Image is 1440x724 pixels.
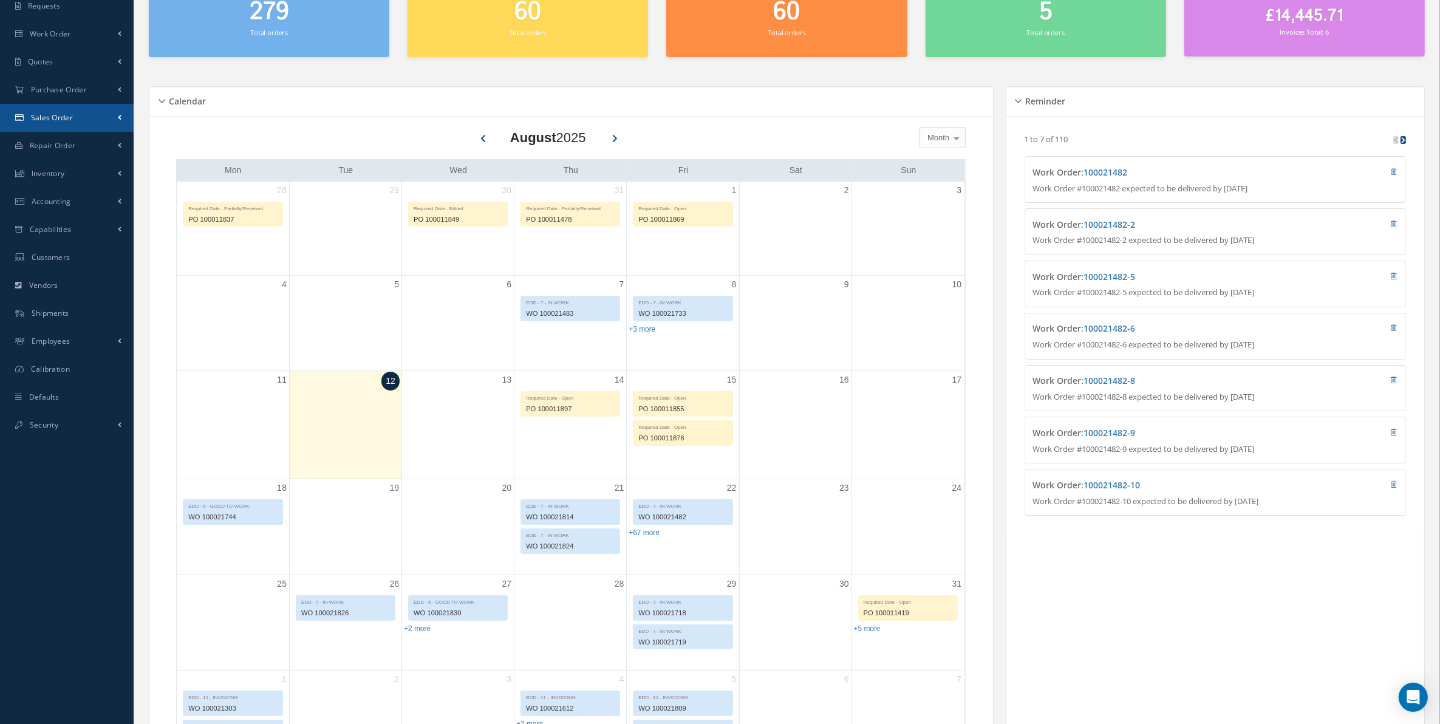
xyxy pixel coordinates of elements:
[289,182,401,276] td: July 29, 2025
[31,364,70,374] span: Calibration
[612,371,627,389] a: August 14, 2025
[177,371,289,479] td: August 11, 2025
[629,528,660,537] a: Show 67 more events
[739,371,851,479] td: August 16, 2025
[627,479,739,575] td: August 22, 2025
[729,182,739,199] a: August 1, 2025
[950,575,964,593] a: August 31, 2025
[612,479,627,497] a: August 21, 2025
[32,308,69,318] span: Shipments
[296,596,395,606] div: EDD - 7 - IN WORK
[837,575,851,593] a: August 30, 2025
[1032,496,1397,508] p: Work Order #100021482-10 expected to be delivered by [DATE]
[633,421,732,431] div: Required Date - Open
[633,392,732,402] div: Required Date - Open
[633,431,732,445] div: PO 100011878
[521,392,619,402] div: Required Date - Open
[289,575,401,670] td: August 26, 2025
[1032,234,1397,247] p: Work Order #100021482-2 expected to be delivered by [DATE]
[627,575,739,670] td: August 29, 2025
[1081,219,1135,230] span: :
[851,371,964,479] td: August 17, 2025
[1032,428,1302,439] h4: Work Order
[1032,183,1397,195] p: Work Order #100021482 expected to be delivered by [DATE]
[633,596,732,606] div: EDD - 7 - IN WORK
[510,128,586,148] div: 2025
[617,276,627,293] a: August 7, 2025
[629,325,655,333] a: Show 3 more events
[500,182,514,199] a: July 30, 2025
[633,307,732,321] div: WO 100021733
[275,371,289,389] a: August 11, 2025
[387,575,402,593] a: August 26, 2025
[676,163,691,178] a: Friday
[633,500,732,510] div: EDD - 7 - IN WORK
[1032,339,1397,351] p: Work Order #100021482-6 expected to be delivered by [DATE]
[402,479,514,575] td: August 20, 2025
[1083,271,1135,282] a: 100021482-5
[289,371,401,479] td: August 12, 2025
[851,575,964,670] td: August 31, 2025
[183,213,282,227] div: PO 100011837
[183,510,282,524] div: WO 100021744
[387,182,402,199] a: July 29, 2025
[500,575,514,593] a: August 27, 2025
[768,28,805,37] small: Total orders
[510,130,556,145] b: August
[633,202,732,213] div: Required Date - Open
[31,112,73,123] span: Sales Order
[633,635,732,649] div: WO 100021719
[409,606,507,620] div: WO 100021830
[29,280,58,290] span: Vendors
[514,182,627,276] td: July 31, 2025
[177,182,289,276] td: July 28, 2025
[504,276,514,293] a: August 6, 2025
[1032,324,1302,334] h4: Work Order
[28,56,53,67] span: Quotes
[851,275,964,371] td: August 10, 2025
[30,420,58,430] span: Security
[183,702,282,715] div: WO 100021303
[950,371,964,389] a: August 17, 2025
[633,402,732,416] div: PO 100011855
[521,510,619,524] div: WO 100021814
[633,606,732,620] div: WO 100021718
[1399,683,1428,712] div: Open Intercom Messenger
[521,529,619,539] div: EDD - 7 - IN WORK
[1032,480,1302,491] h4: Work Order
[842,182,851,199] a: August 2, 2025
[851,182,964,276] td: August 3, 2025
[447,163,469,178] a: Wednesday
[521,702,619,715] div: WO 100021612
[854,624,881,633] a: Show 5 more events
[296,606,395,620] div: WO 100021826
[404,624,431,633] a: Show 2 more events
[409,596,507,606] div: EDD - 6 - GOOD TO WORK
[1081,479,1140,491] span: :
[837,479,851,497] a: August 23, 2025
[500,371,514,389] a: August 13, 2025
[1032,287,1397,299] p: Work Order #100021482-5 expected to be delivered by [DATE]
[521,539,619,553] div: WO 100021824
[633,625,732,635] div: EDD - 7 - IN WORK
[381,372,400,391] a: August 12, 2025
[898,163,918,178] a: Sunday
[739,275,851,371] td: August 9, 2025
[1022,92,1066,107] h5: Reminder
[521,202,619,213] div: Required Date - Partially/Received
[739,479,851,575] td: August 23, 2025
[633,510,732,524] div: WO 100021482
[279,671,289,688] a: September 1, 2025
[402,182,514,276] td: July 30, 2025
[729,276,739,293] a: August 8, 2025
[289,275,401,371] td: August 5, 2025
[402,275,514,371] td: August 6, 2025
[504,671,514,688] a: September 3, 2025
[627,275,739,371] td: August 8, 2025
[851,479,964,575] td: August 24, 2025
[1083,323,1135,334] a: 100021482-6
[1083,479,1140,491] a: 100021482-10
[336,163,355,178] a: Tuesday
[32,336,70,346] span: Employees
[31,84,87,95] span: Purchase Order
